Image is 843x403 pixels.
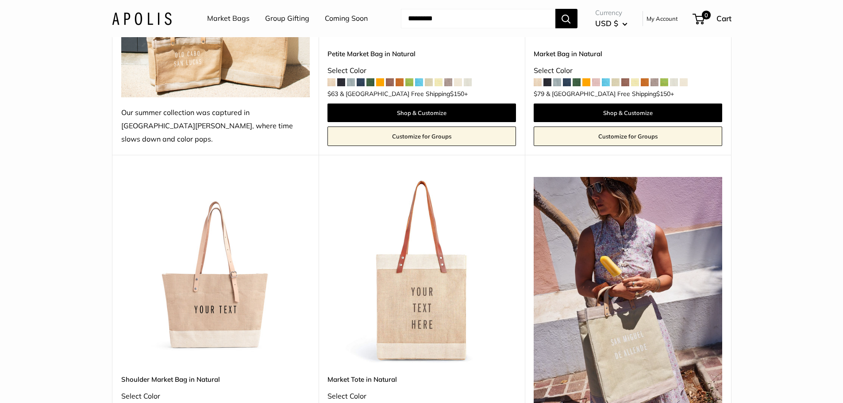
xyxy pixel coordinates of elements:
[340,91,468,97] span: & [GEOGRAPHIC_DATA] Free Shipping +
[716,14,731,23] span: Cart
[534,127,722,146] a: Customize for Groups
[693,12,731,26] a: 0 Cart
[121,106,310,146] div: Our summer collection was captured in [GEOGRAPHIC_DATA][PERSON_NAME], where time slows down and c...
[327,390,516,403] div: Select Color
[595,19,618,28] span: USD $
[265,12,309,25] a: Group Gifting
[546,91,674,97] span: & [GEOGRAPHIC_DATA] Free Shipping +
[327,374,516,384] a: Market Tote in Natural
[647,13,678,24] a: My Account
[595,7,627,19] span: Currency
[534,49,722,59] a: Market Bag in Natural
[325,12,368,25] a: Coming Soon
[555,9,577,28] button: Search
[121,177,310,365] a: Shoulder Market Bag in NaturalShoulder Market Bag in Natural
[112,12,172,25] img: Apolis
[656,90,670,98] span: $150
[121,390,310,403] div: Select Color
[534,64,722,77] div: Select Color
[327,49,516,59] a: Petite Market Bag in Natural
[701,11,710,19] span: 0
[327,127,516,146] a: Customize for Groups
[450,90,464,98] span: $150
[327,177,516,365] img: description_Make it yours with custom printed text.
[327,177,516,365] a: description_Make it yours with custom printed text.description_The Original Market bag in its 4 n...
[121,374,310,384] a: Shoulder Market Bag in Natural
[207,12,250,25] a: Market Bags
[327,90,338,98] span: $63
[534,90,544,98] span: $79
[534,104,722,122] a: Shop & Customize
[327,104,516,122] a: Shop & Customize
[327,64,516,77] div: Select Color
[121,177,310,365] img: Shoulder Market Bag in Natural
[401,9,555,28] input: Search...
[595,16,627,31] button: USD $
